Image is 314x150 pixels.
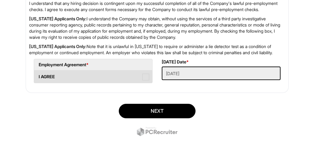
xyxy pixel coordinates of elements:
button: Next [119,104,196,118]
strong: [US_STATE] Applicants Only: [29,16,87,21]
strong: [US_STATE] Applicants Only: [29,44,87,49]
input: Today's Date [162,67,281,80]
p: I understand that any hiring decision is contingent upon my successful completion of all of the C... [29,0,285,13]
label: I AGREE [34,71,152,83]
label: [DATE] Date [162,59,189,65]
p: Note that it is unlawful in [US_STATE] to require or administer a lie detector test as a conditio... [29,43,285,56]
p: I understand the Company may obtain, without using the services of a third party investigative co... [29,16,285,40]
h5: Employment Agreement [39,62,148,67]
